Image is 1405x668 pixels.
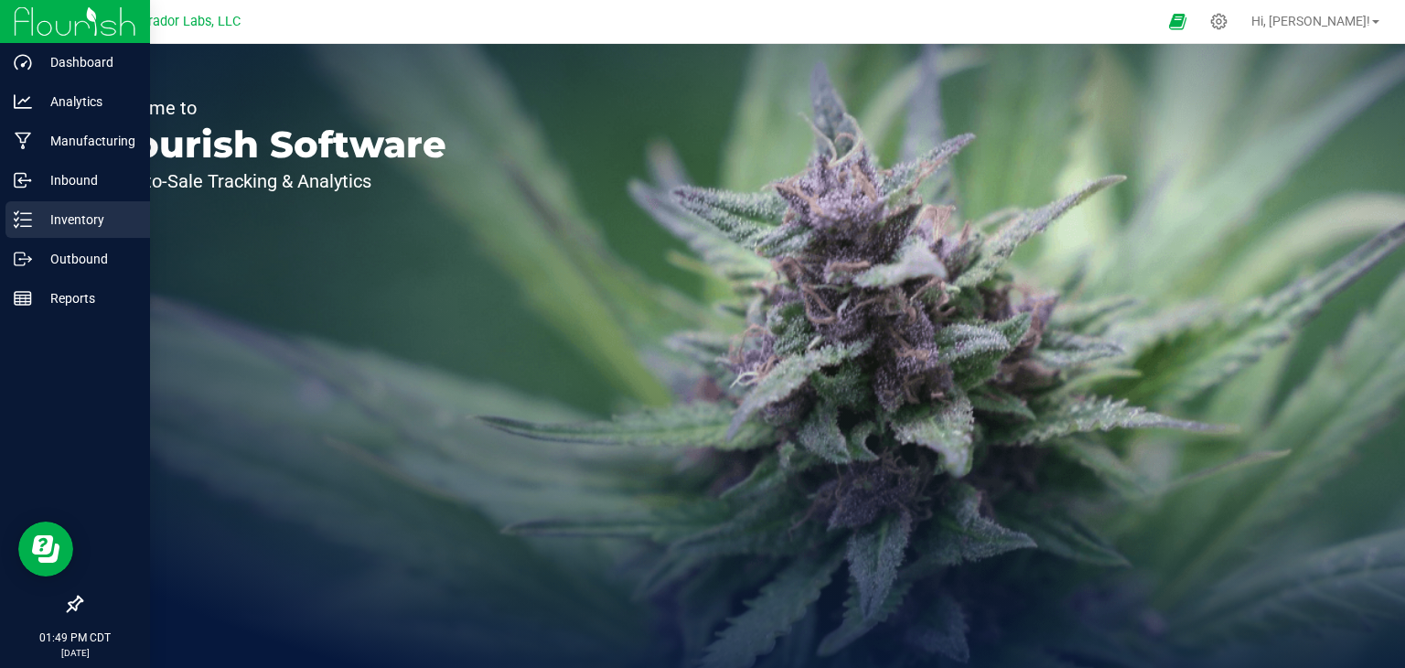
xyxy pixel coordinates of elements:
[32,51,142,73] p: Dashboard
[32,130,142,152] p: Manufacturing
[99,126,446,163] p: Flourish Software
[14,92,32,111] inline-svg: Analytics
[32,91,142,113] p: Analytics
[1207,13,1230,30] div: Manage settings
[18,522,73,576] iframe: Resource center
[14,250,32,268] inline-svg: Outbound
[133,14,241,29] span: Curador Labs, LLC
[14,132,32,150] inline-svg: Manufacturing
[14,171,32,189] inline-svg: Inbound
[8,646,142,660] p: [DATE]
[14,53,32,71] inline-svg: Dashboard
[1157,4,1198,39] span: Open Ecommerce Menu
[1251,14,1370,28] span: Hi, [PERSON_NAME]!
[8,630,142,646] p: 01:49 PM CDT
[14,289,32,307] inline-svg: Reports
[99,172,446,190] p: Seed-to-Sale Tracking & Analytics
[32,248,142,270] p: Outbound
[32,287,142,309] p: Reports
[14,210,32,229] inline-svg: Inventory
[32,209,142,231] p: Inventory
[32,169,142,191] p: Inbound
[99,99,446,117] p: Welcome to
